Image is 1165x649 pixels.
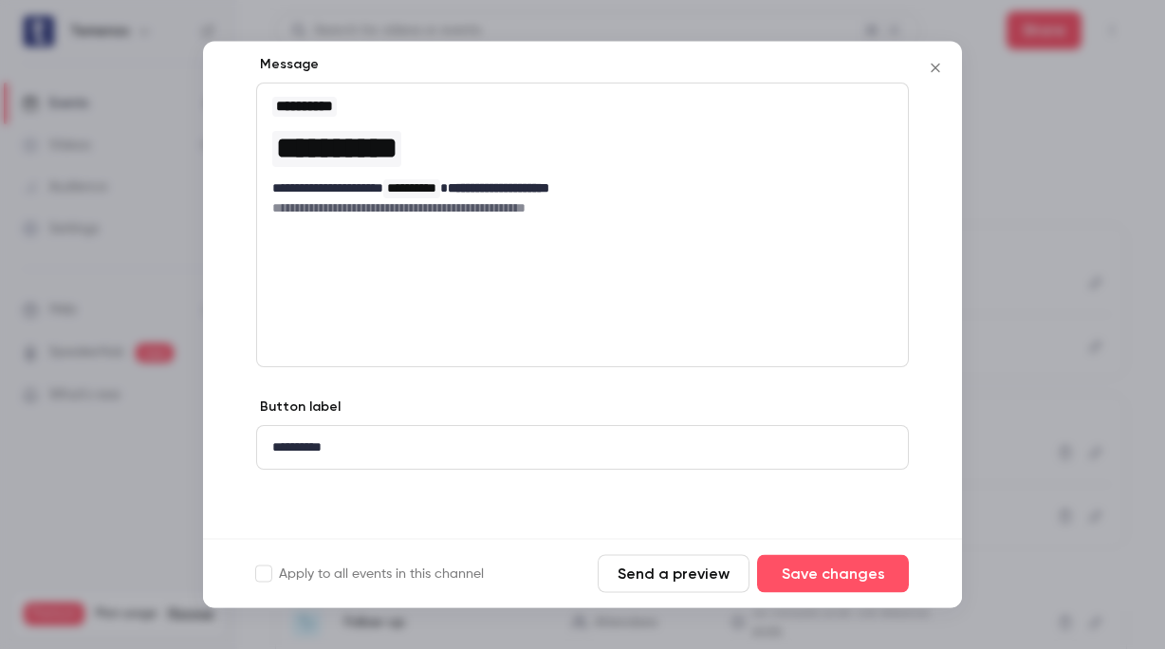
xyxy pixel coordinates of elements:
button: Save changes [757,555,909,593]
div: editor [257,427,908,470]
label: Button label [256,399,341,417]
div: editor [257,84,908,230]
button: Send a preview [598,555,749,593]
label: Apply to all events in this channel [256,565,484,584]
label: Message [256,56,319,75]
button: Close [916,49,954,87]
